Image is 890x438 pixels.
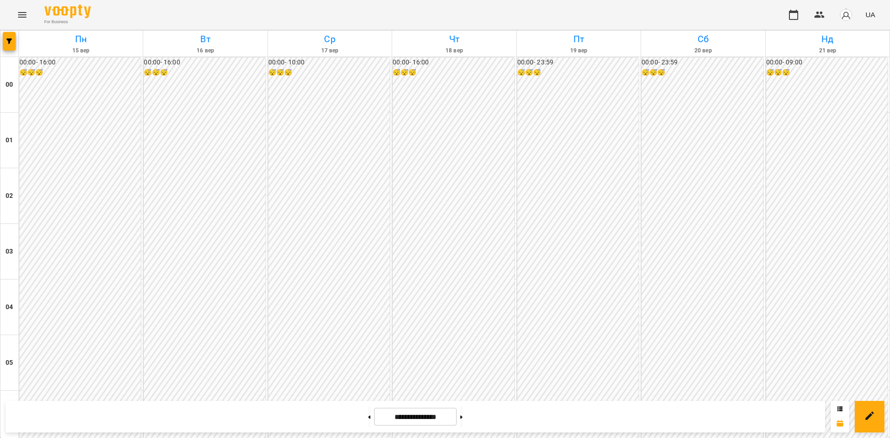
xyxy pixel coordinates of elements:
[767,32,888,46] h6: Нд
[44,5,91,18] img: Voopty Logo
[766,57,888,68] h6: 00:00 - 09:00
[145,32,266,46] h6: Вт
[767,46,888,55] h6: 21 вер
[145,46,266,55] h6: 16 вер
[269,32,390,46] h6: Ср
[19,57,141,68] h6: 00:00 - 16:00
[268,68,390,78] h6: 😴😴😴
[11,4,33,26] button: Menu
[766,68,888,78] h6: 😴😴😴
[144,57,265,68] h6: 00:00 - 16:00
[6,247,13,257] h6: 03
[144,68,265,78] h6: 😴😴😴
[20,32,141,46] h6: Пн
[44,19,91,25] span: For Business
[642,68,763,78] h6: 😴😴😴
[518,32,639,46] h6: Пт
[642,57,763,68] h6: 00:00 - 23:59
[517,57,639,68] h6: 00:00 - 23:59
[19,68,141,78] h6: 😴😴😴
[517,68,639,78] h6: 😴😴😴
[839,8,852,21] img: avatar_s.png
[862,6,879,23] button: UA
[394,46,515,55] h6: 18 вер
[6,302,13,312] h6: 04
[642,46,763,55] h6: 20 вер
[6,135,13,146] h6: 01
[865,10,875,19] span: UA
[6,80,13,90] h6: 00
[393,68,514,78] h6: 😴😴😴
[20,46,141,55] h6: 15 вер
[393,57,514,68] h6: 00:00 - 16:00
[6,358,13,368] h6: 05
[6,191,13,201] h6: 02
[394,32,515,46] h6: Чт
[642,32,763,46] h6: Сб
[269,46,390,55] h6: 17 вер
[268,57,390,68] h6: 00:00 - 10:00
[518,46,639,55] h6: 19 вер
